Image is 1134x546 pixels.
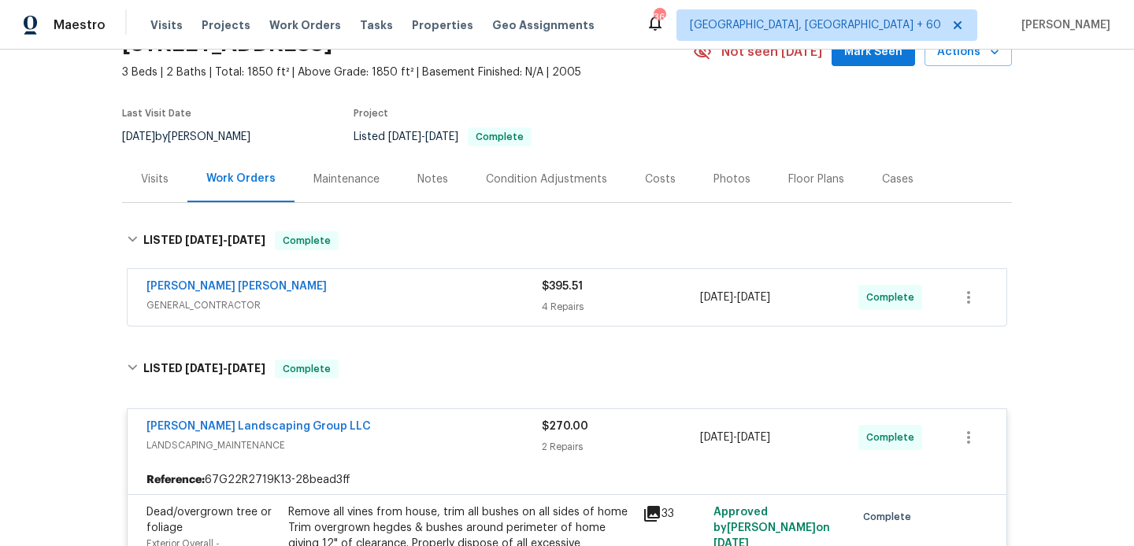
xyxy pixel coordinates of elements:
[354,131,532,142] span: Listed
[313,172,380,187] div: Maintenance
[469,132,530,142] span: Complete
[832,38,915,67] button: Mark Seen
[269,17,341,33] span: Work Orders
[690,17,941,33] span: [GEOGRAPHIC_DATA], [GEOGRAPHIC_DATA] + 60
[150,17,183,33] span: Visits
[542,281,583,292] span: $395.51
[185,234,223,245] span: [DATE]
[146,297,542,313] span: GENERAL_CONTRACTOR
[542,299,700,315] div: 4 Repairs
[276,361,337,377] span: Complete
[146,421,371,432] a: [PERSON_NAME] Landscaping Group LLC
[228,234,265,245] span: [DATE]
[700,432,733,443] span: [DATE]
[122,131,155,142] span: [DATE]
[863,509,917,525] span: Complete
[1015,17,1110,33] span: [PERSON_NAME]
[654,9,665,25] div: 360
[844,42,902,62] span: Mark Seen
[202,17,250,33] span: Projects
[122,36,332,52] h2: [STREET_ADDRESS]
[122,109,191,118] span: Last Visit Date
[425,131,458,142] span: [DATE]
[122,216,1012,266] div: LISTED [DATE]-[DATE]Complete
[122,127,269,146] div: by [PERSON_NAME]
[276,233,337,249] span: Complete
[122,344,1012,394] div: LISTED [DATE]-[DATE]Complete
[146,507,272,533] span: Dead/overgrown tree or foliage
[700,290,770,305] span: -
[866,290,921,305] span: Complete
[700,292,733,303] span: [DATE]
[146,281,327,292] a: [PERSON_NAME] [PERSON_NAME]
[417,172,448,187] div: Notes
[354,109,388,118] span: Project
[185,363,223,374] span: [DATE]
[146,472,205,488] b: Reference:
[700,430,770,445] span: -
[866,430,921,445] span: Complete
[937,42,999,62] span: Actions
[146,437,542,453] span: LANDSCAPING_MAINTENANCE
[388,131,421,142] span: [DATE]
[54,17,106,33] span: Maestro
[122,65,693,80] span: 3 Beds | 2 Baths | Total: 1850 ft² | Above Grade: 1850 ft² | Basement Finished: N/A | 2005
[925,38,1012,67] button: Actions
[643,504,704,523] div: 33
[388,131,458,142] span: -
[542,421,588,432] span: $270.00
[228,363,265,374] span: [DATE]
[143,231,265,250] h6: LISTED
[486,172,607,187] div: Condition Adjustments
[737,292,770,303] span: [DATE]
[492,17,595,33] span: Geo Assignments
[737,432,770,443] span: [DATE]
[141,172,169,187] div: Visits
[206,171,276,186] div: Work Orders
[542,439,700,455] div: 2 Repairs
[882,172,913,187] div: Cases
[788,172,844,187] div: Floor Plans
[721,44,822,60] span: Not seen [DATE]
[185,234,265,245] span: -
[412,17,473,33] span: Properties
[713,172,750,187] div: Photos
[645,172,676,187] div: Costs
[185,363,265,374] span: -
[143,360,265,378] h6: LISTED
[360,20,393,31] span: Tasks
[128,466,1006,494] div: 67G22R2719K13-28bead3ff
